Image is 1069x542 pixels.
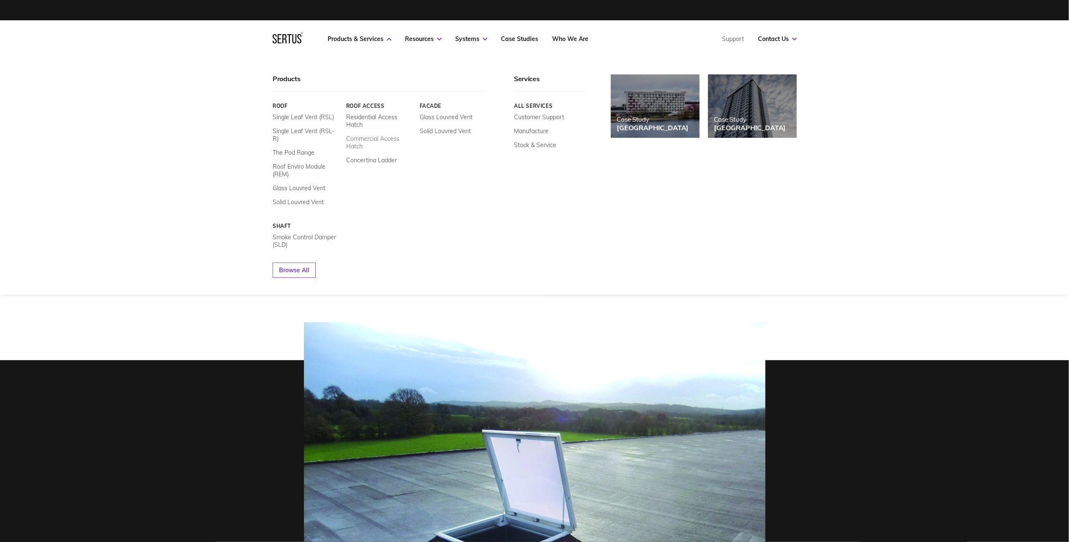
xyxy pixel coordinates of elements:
[617,115,689,123] div: Case Study
[273,113,334,121] a: Single Leaf Vent (RSL)
[611,74,700,138] a: Case Study[GEOGRAPHIC_DATA]
[419,103,487,109] a: Facade
[714,115,786,123] div: Case Study
[273,127,340,142] a: Single Leaf Vent (RSL-R)
[273,223,340,229] a: Shaft
[758,35,797,43] a: Contact Us
[714,123,786,132] div: [GEOGRAPHIC_DATA]
[346,135,413,150] a: Commercial Access Hatch
[273,198,324,206] a: Solid Louvred Vent
[346,103,413,109] a: Roof Access
[273,103,340,109] a: Roof
[273,74,487,92] div: Products
[346,113,413,129] a: Residential Access Hatch
[273,149,314,156] a: The Pod Range
[273,233,340,249] a: Smoke Control Damper (SLD)
[419,113,472,121] a: Glass Louvred Vent
[514,141,556,149] a: Stock & Service
[514,113,564,121] a: Customer Support
[273,163,340,178] a: Roof Enviro Module (REM)
[514,74,585,92] div: Services
[273,263,316,278] a: Browse All
[346,156,396,164] a: Concertina Ladder
[514,103,585,109] a: All services
[552,35,589,43] a: Who We Are
[501,35,539,43] a: Case Studies
[722,35,744,43] a: Support
[514,127,549,135] a: Manufacture
[273,184,325,192] a: Glass Louvred Vent
[328,35,391,43] a: Products & Services
[917,444,1069,542] iframe: Chat Widget
[419,127,470,135] a: Solid Louvred Vent
[708,74,797,138] a: Case Study[GEOGRAPHIC_DATA]
[405,35,442,43] a: Resources
[456,35,487,43] a: Systems
[617,123,689,132] div: [GEOGRAPHIC_DATA]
